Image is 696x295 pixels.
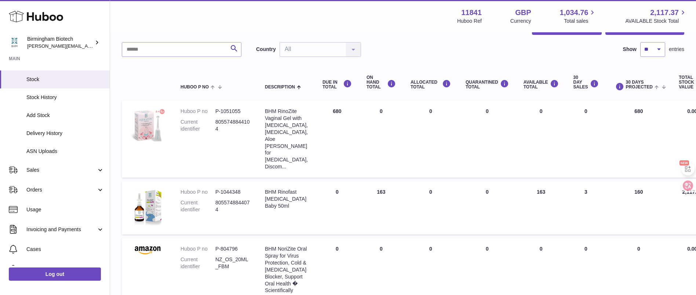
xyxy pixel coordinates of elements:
dt: Current identifier [181,199,215,213]
span: 0 [486,108,489,114]
span: Delivery History [26,130,104,137]
span: Usage [26,206,104,213]
a: Log out [9,267,101,281]
td: 0 [566,101,606,178]
img: product image [129,245,166,254]
img: m.hsu@birminghambiotech.co.uk [9,37,20,48]
td: 3 [566,181,606,234]
span: Stock History [26,94,104,101]
td: 680 [606,101,672,178]
dt: Huboo P no [181,245,215,252]
dt: Huboo P no [181,189,215,196]
div: AVAILABLE Total [524,80,559,90]
dd: NZ_OS_20ML_FBM [215,256,250,270]
div: QUARANTINED Total [466,80,509,90]
dd: P-804796 [215,245,250,252]
div: ALLOCATED Total [411,80,451,90]
td: 0 [403,101,458,178]
span: Description [265,85,295,90]
span: 1,034.76 [560,8,588,18]
div: DUE IN TOTAL [323,80,352,90]
label: Show [623,46,637,53]
dt: Current identifier [181,119,215,132]
div: ON HAND Total [367,75,396,90]
td: 0 [516,101,566,178]
div: Huboo Ref [457,18,482,25]
span: Total stock value [679,75,694,90]
div: BHM Rinofast [MEDICAL_DATA] Baby 50ml [265,189,308,210]
strong: 11841 [461,8,482,18]
dd: P-1044348 [215,189,250,196]
span: Total sales [564,18,597,25]
td: 160 [606,181,672,234]
dt: Huboo P no [181,108,215,115]
img: product image [129,108,166,145]
dt: Current identifier [181,256,215,270]
td: 0 [359,101,403,178]
div: 30 DAY SALES [573,75,599,90]
span: Cases [26,246,104,253]
td: 0 [403,181,458,234]
span: ASN Uploads [26,148,104,155]
span: Add Stock [26,112,104,119]
div: Birmingham Biotech [27,36,93,50]
span: Orders [26,186,96,193]
td: 0 [315,181,359,234]
strong: GBP [515,8,531,18]
span: 30 DAYS PROJECTED [626,80,653,90]
span: 0 [486,189,489,195]
td: 163 [359,181,403,234]
span: Huboo P no [181,85,209,90]
span: [PERSON_NAME][EMAIL_ADDRESS][DOMAIN_NAME] [27,43,147,49]
span: entries [669,46,684,53]
div: BHM RinoZite Vaginal Gel with [MEDICAL_DATA], [MEDICAL_DATA], Aloe [PERSON_NAME] for [MEDICAL_DAT... [265,108,308,170]
img: product image [129,189,166,225]
a: 1,034.76 Total sales [560,8,597,25]
dd: 8055748844074 [215,199,250,213]
dd: P-1051055 [215,108,250,115]
span: 0 [486,246,489,252]
span: AVAILABLE Stock Total [625,18,687,25]
div: Currency [510,18,531,25]
td: 680 [315,101,359,178]
label: Country [256,46,276,53]
a: 2,117.37 AVAILABLE Stock Total [625,8,687,25]
span: 2,117.37 [650,8,679,18]
span: Invoicing and Payments [26,226,96,233]
span: Sales [26,167,96,174]
dd: 8055748844104 [215,119,250,132]
span: Stock [26,76,104,83]
td: 163 [516,181,566,234]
